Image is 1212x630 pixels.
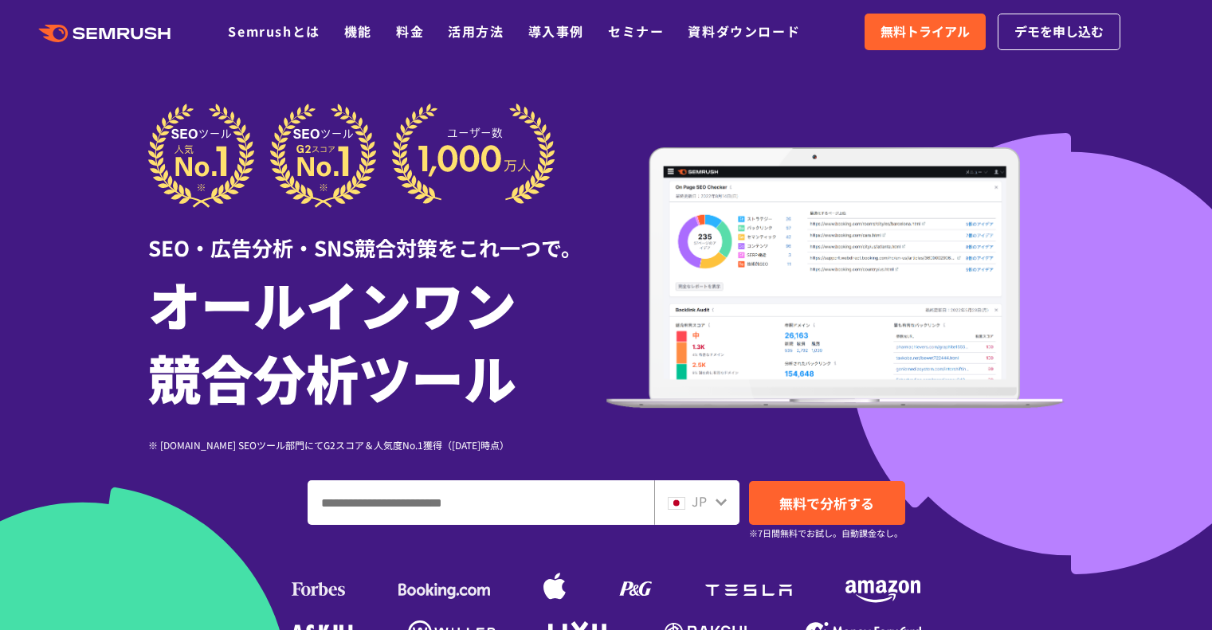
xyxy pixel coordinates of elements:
[881,22,970,42] span: 無料トライアル
[344,22,372,41] a: 機能
[998,14,1120,50] a: デモを申し込む
[528,22,584,41] a: 導入事例
[608,22,664,41] a: セミナー
[692,491,707,511] span: JP
[396,22,424,41] a: 料金
[749,481,905,525] a: 無料で分析する
[308,481,653,524] input: ドメイン、キーワードまたはURLを入力してください
[148,208,606,263] div: SEO・広告分析・SNS競合対策をこれ一つで。
[148,267,606,413] h1: オールインワン 競合分析ツール
[228,22,320,41] a: Semrushとは
[1014,22,1104,42] span: デモを申し込む
[865,14,986,50] a: 無料トライアル
[749,526,903,541] small: ※7日間無料でお試し。自動課金なし。
[779,493,874,513] span: 無料で分析する
[148,437,606,452] div: ※ [DOMAIN_NAME] SEOツール部門にてG2スコア＆人気度No.1獲得（[DATE]時点）
[448,22,504,41] a: 活用方法
[688,22,800,41] a: 資料ダウンロード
